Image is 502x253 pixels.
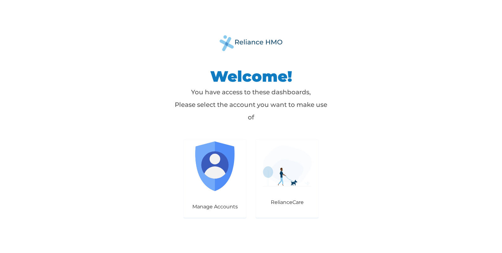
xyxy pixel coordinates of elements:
[173,86,329,124] p: You have access to these dashboards, Please select the account you want to make use of
[190,204,240,210] p: Manage Accounts
[262,199,312,205] p: RelianceCare
[262,146,312,187] img: enrollee
[190,141,240,191] img: user
[173,67,329,86] h1: Welcome!
[220,35,282,51] img: RelianceHMO's Logo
